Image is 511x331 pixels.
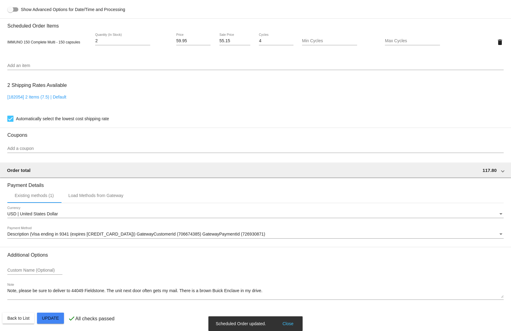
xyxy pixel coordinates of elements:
input: Cycles [259,39,293,43]
simple-snack-bar: Scheduled Order updated. [216,321,295,327]
input: Add an item [7,63,504,68]
div: Load Methods from Gateway [69,193,124,198]
h3: Additional Options [7,252,504,258]
button: Update [37,313,64,324]
span: Description (Visa ending in 9341 (expires [CREDIT_CARD_DATA])) GatewayCustomerId (706674385) Gate... [7,232,265,236]
input: Add a coupon [7,146,504,151]
input: Sale Price [219,39,250,43]
h3: Coupons [7,128,504,138]
input: Min Cycles [302,39,357,43]
span: Automatically select the lowest cost shipping rate [16,115,109,122]
input: Price [176,39,211,43]
div: Existing methods (1) [15,193,54,198]
span: 117.80 [483,168,497,173]
input: Max Cycles [385,39,440,43]
span: Update [42,316,59,321]
a: [182054] 2 Items (7.5) | Default [7,95,66,99]
p: All checks passed [75,316,114,322]
mat-icon: check [68,315,75,322]
mat-icon: delete [496,39,504,46]
span: Order total [7,168,31,173]
button: Close [281,321,295,327]
input: Custom Name (Optional) [7,268,62,273]
h3: 2 Shipping Rates Available [7,79,67,92]
h3: Scheduled Order Items [7,18,504,29]
mat-select: Payment Method [7,232,504,237]
span: Show Advanced Options for Date/Time and Processing [21,6,125,13]
span: IMMUNO 150 Complete Multi - 150 capsules [7,40,80,44]
h3: Payment Details [7,178,504,188]
span: Back to List [7,316,29,321]
button: Back to List [2,313,34,324]
span: USD | United States Dollar [7,211,58,216]
input: Quantity (In Stock) [95,39,150,43]
mat-select: Currency [7,212,504,217]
